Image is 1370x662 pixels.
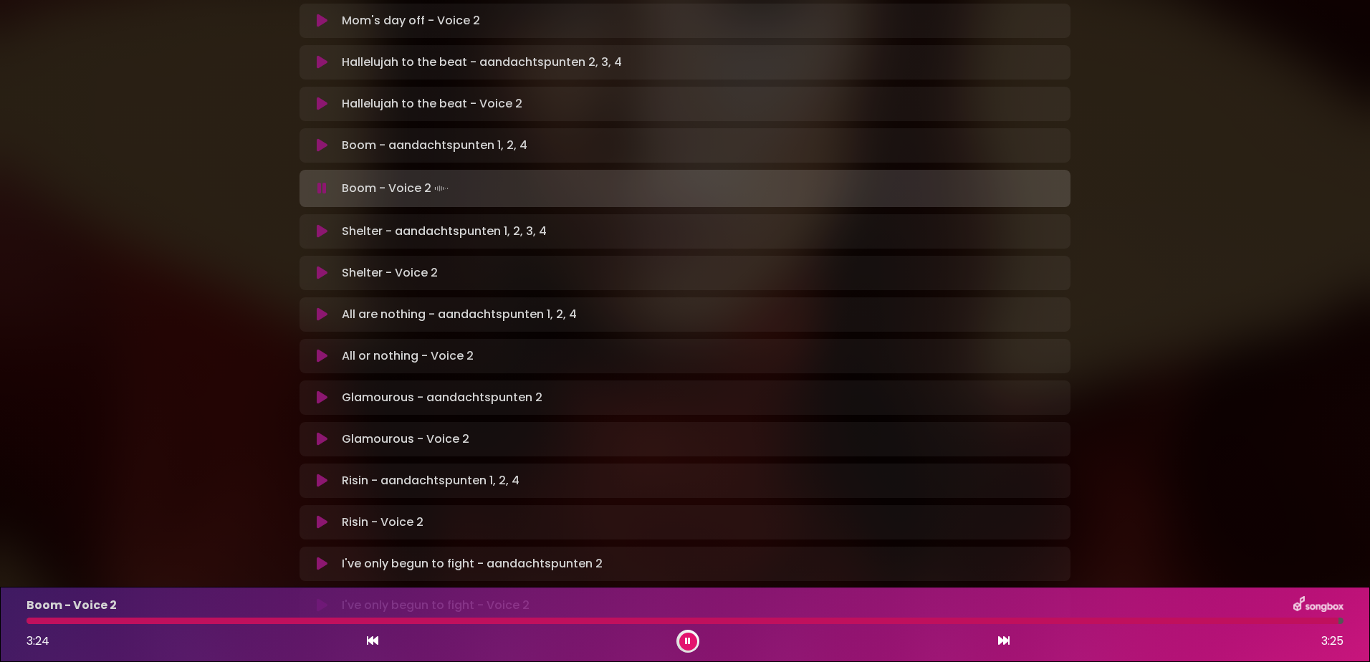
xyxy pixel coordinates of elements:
[342,137,527,154] p: Boom - aandachtspunten 1, 2, 4
[27,597,117,614] p: Boom - Voice 2
[431,178,451,198] img: waveform4.gif
[1321,633,1343,650] span: 3:25
[342,555,603,572] p: I've only begun to fight - aandachtspunten 2
[342,389,542,406] p: Glamourous - aandachtspunten 2
[342,431,469,448] p: Glamourous - Voice 2
[342,306,577,323] p: All are nothing - aandachtspunten 1, 2, 4
[342,264,438,282] p: Shelter - Voice 2
[1293,596,1343,615] img: songbox-logo-white.png
[342,223,547,240] p: Shelter - aandachtspunten 1, 2, 3, 4
[342,472,519,489] p: Risin - aandachtspunten 1, 2, 4
[342,347,474,365] p: All or nothing - Voice 2
[342,54,622,71] p: Hallelujah to the beat - aandachtspunten 2, 3, 4
[342,178,451,198] p: Boom - Voice 2
[342,12,480,29] p: Mom's day off - Voice 2
[342,95,522,112] p: Hallelujah to the beat - Voice 2
[27,633,49,649] span: 3:24
[342,514,423,531] p: Risin - Voice 2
